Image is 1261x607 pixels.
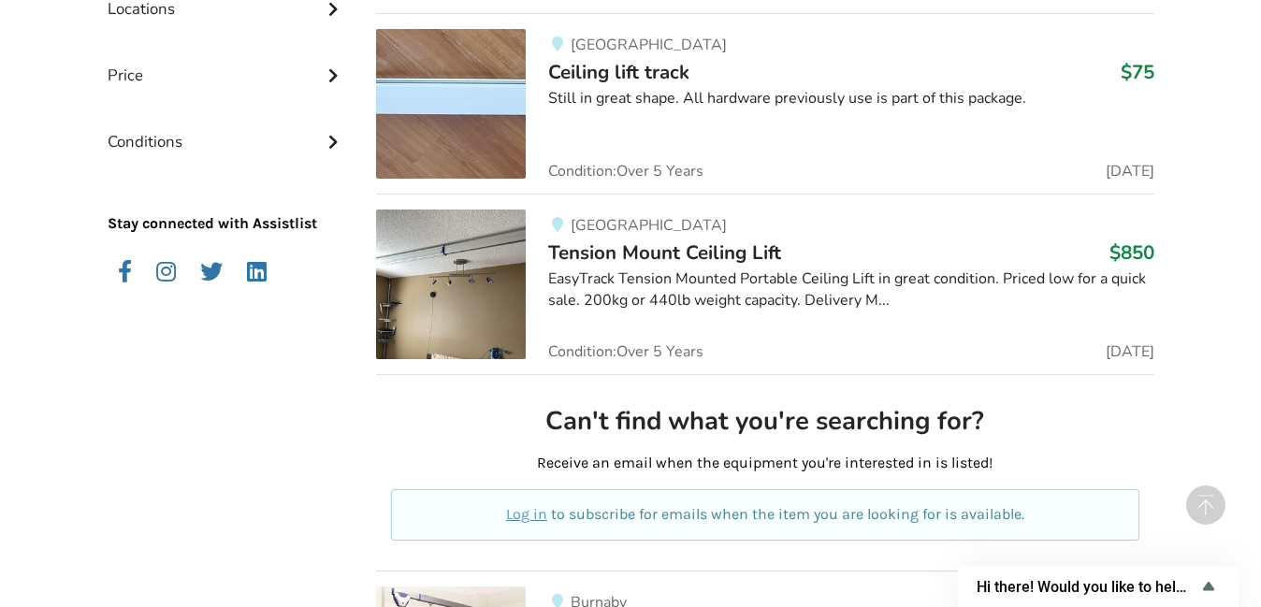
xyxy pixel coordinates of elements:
h3: $75 [1121,60,1154,84]
p: Stay connected with Assistlist [108,161,347,235]
span: [DATE] [1106,164,1154,179]
p: Receive an email when the equipment you're interested in is listed! [391,453,1138,474]
span: [GEOGRAPHIC_DATA] [571,215,727,236]
p: to subscribe for emails when the item you are looking for is available. [413,504,1116,526]
span: Tension Mount Ceiling Lift [548,239,781,266]
span: [DATE] [1106,344,1154,359]
a: Log in [506,505,547,523]
button: Show survey - Hi there! Would you like to help us improve AssistList? [977,575,1220,598]
h3: $850 [1109,240,1154,265]
h2: Can't find what you're searching for? [391,405,1138,438]
img: transfer aids-tension mount ceiling lift [376,210,526,359]
span: Hi there! Would you like to help us improve AssistList? [977,578,1197,596]
span: Condition: Over 5 Years [548,164,703,179]
span: Ceiling lift track [548,59,689,85]
span: [GEOGRAPHIC_DATA] [571,35,727,55]
a: transfer aids-tension mount ceiling lift[GEOGRAPHIC_DATA]Tension Mount Ceiling Lift$850EasyTrack ... [376,194,1153,374]
img: transfer aids-ceiling lift track [376,29,526,179]
div: Still in great shape. All hardware previously use is part of this package. [548,88,1153,109]
div: EasyTrack Tension Mounted Portable Ceiling Lift in great condition. Priced low for a quick sale. ... [548,268,1153,311]
span: Condition: Over 5 Years [548,344,703,359]
a: transfer aids-ceiling lift track[GEOGRAPHIC_DATA]Ceiling lift track$75Still in great shape. All h... [376,13,1153,194]
div: Conditions [108,94,347,161]
div: Price [108,28,347,94]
